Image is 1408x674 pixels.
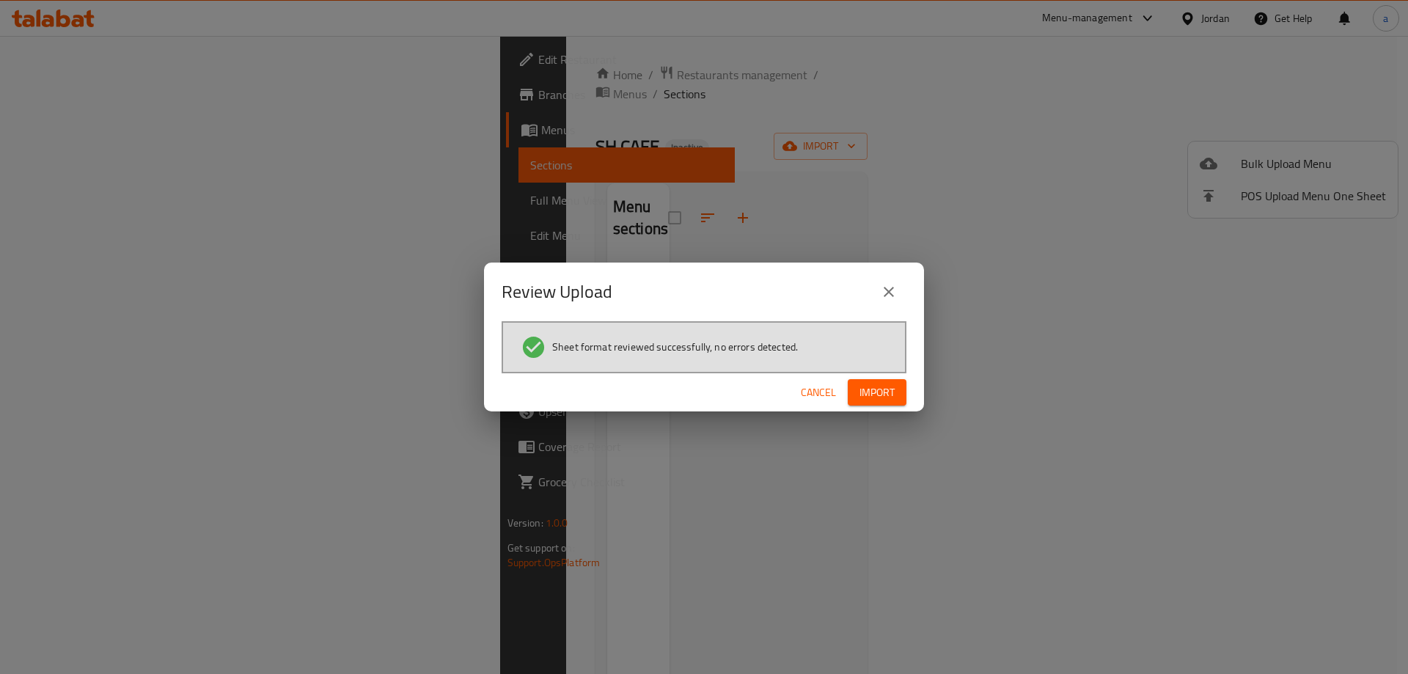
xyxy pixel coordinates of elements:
[795,379,842,406] button: Cancel
[801,384,836,402] span: Cancel
[552,340,798,354] span: Sheet format reviewed successfully, no errors detected.
[848,379,906,406] button: Import
[502,280,612,304] h2: Review Upload
[871,274,906,309] button: close
[859,384,895,402] span: Import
